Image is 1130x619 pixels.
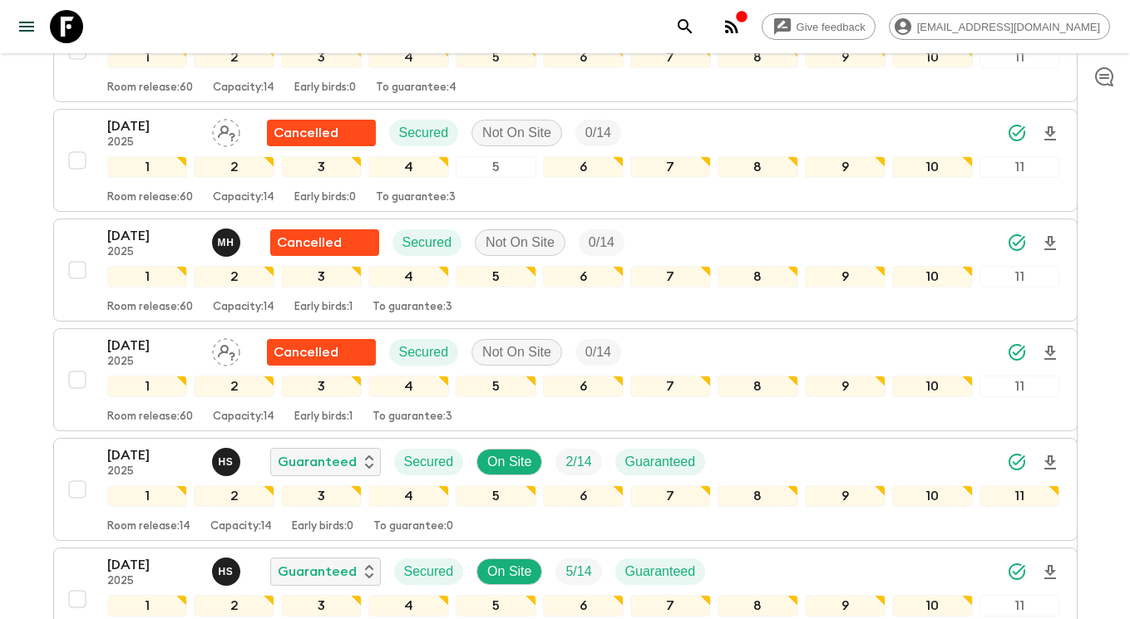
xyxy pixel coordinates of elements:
p: Secured [404,562,454,582]
svg: Synced Successfully [1007,342,1027,362]
div: 3 [281,47,362,68]
div: 9 [805,156,886,178]
p: To guarantee: 3 [373,301,452,314]
div: 2 [194,376,274,397]
svg: Synced Successfully [1007,452,1027,472]
div: 7 [630,156,711,178]
p: To guarantee: 3 [373,410,452,424]
p: Cancelled [274,123,338,143]
div: [EMAIL_ADDRESS][DOMAIN_NAME] [889,13,1110,40]
svg: Download Onboarding [1040,124,1060,144]
div: 9 [805,47,886,68]
div: 3 [281,485,362,507]
p: [DATE] [107,336,199,356]
button: [DATE]2025Mr. Heng Pringratana (Prefer name : James)Flash Pack cancellationSecuredNot On SiteTrip... [53,219,1078,322]
button: MH [212,228,244,257]
div: Secured [394,558,464,585]
p: To guarantee: 3 [376,191,456,204]
div: 11 [979,595,1060,617]
div: 5 [456,595,536,617]
div: 3 [281,156,362,178]
div: 10 [892,156,973,178]
div: Not On Site [471,120,562,146]
p: On Site [487,562,531,582]
p: H S [219,565,234,578]
p: Capacity: 14 [213,81,274,95]
p: Early birds: 1 [294,410,353,424]
button: [DATE]2025Hong SarouGuaranteedSecuredOn SiteTrip FillGuaranteed1234567891011Room release:14Capaci... [53,438,1078,541]
div: 11 [979,266,1060,287]
div: 6 [543,376,624,397]
div: Secured [389,339,459,366]
p: Secured [399,123,449,143]
div: 8 [718,595,798,617]
div: 6 [543,266,624,287]
div: 11 [979,47,1060,68]
p: Room release: 60 [107,301,193,314]
p: 0 / 14 [589,233,614,253]
div: 2 [194,47,274,68]
p: Room release: 60 [107,191,193,204]
span: Hong Sarou [212,453,244,466]
p: H S [219,455,234,469]
p: Early birds: 0 [294,191,356,204]
p: Not On Site [482,342,551,362]
p: Capacity: 14 [213,301,274,314]
div: 11 [979,485,1060,507]
div: 3 [281,595,362,617]
div: 7 [630,376,711,397]
p: [DATE] [107,116,199,136]
p: Guaranteed [278,452,357,472]
div: 8 [718,47,798,68]
p: 2025 [107,465,199,479]
div: 7 [630,485,711,507]
div: 10 [892,266,973,287]
div: Flash Pack cancellation [267,339,376,366]
div: 1 [107,485,188,507]
span: Give feedback [787,21,875,33]
div: 2 [194,266,274,287]
div: 1 [107,47,188,68]
svg: Download Onboarding [1040,563,1060,582]
div: 8 [718,266,798,287]
p: 2025 [107,136,199,150]
p: Guaranteed [278,562,357,582]
button: HS [212,448,244,476]
div: 10 [892,485,973,507]
div: On Site [476,558,542,585]
div: 5 [456,266,536,287]
div: 7 [630,266,711,287]
span: Assign pack leader [212,124,240,137]
div: 8 [718,156,798,178]
span: Hong Sarou [212,563,244,576]
div: 9 [805,376,886,397]
button: [DATE]2025Assign pack leaderFlash Pack cancellationSecuredNot On SiteTrip Fill1234567891011Room r... [53,328,1078,431]
div: 5 [456,47,536,68]
div: 2 [194,156,274,178]
svg: Download Onboarding [1040,453,1060,473]
p: To guarantee: 4 [376,81,456,95]
span: [EMAIL_ADDRESS][DOMAIN_NAME] [908,21,1109,33]
div: 4 [368,485,449,507]
p: 0 / 14 [585,342,611,362]
div: 1 [107,595,188,617]
div: Secured [392,229,462,256]
div: 6 [543,156,624,178]
div: 8 [718,376,798,397]
p: Not On Site [482,123,551,143]
svg: Synced Successfully [1007,233,1027,253]
div: On Site [476,449,542,475]
div: Trip Fill [579,229,624,256]
div: 6 [543,595,624,617]
p: Capacity: 14 [210,520,272,533]
div: Flash Pack cancellation [270,229,379,256]
p: Early birds: 0 [294,81,356,95]
p: 2025 [107,246,199,259]
div: Trip Fill [575,120,621,146]
div: 3 [281,376,362,397]
div: 5 [456,156,536,178]
p: On Site [487,452,531,472]
div: 9 [805,485,886,507]
p: Room release: 14 [107,520,190,533]
div: Secured [394,449,464,475]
